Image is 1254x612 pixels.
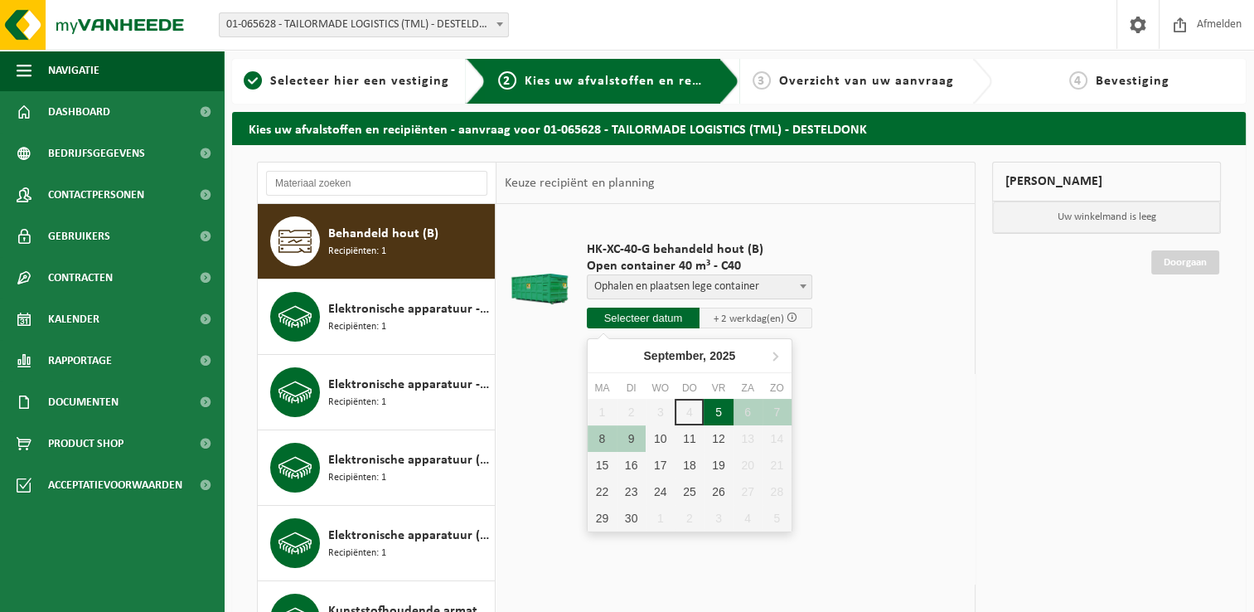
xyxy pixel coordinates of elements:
[779,75,954,88] span: Overzicht van uw aanvraag
[617,478,646,505] div: 23
[675,505,704,532] div: 2
[328,244,386,260] span: Recipiënten: 1
[220,13,508,36] span: 01-065628 - TAILORMADE LOGISTICS (TML) - DESTELDONK
[646,425,675,452] div: 10
[48,299,99,340] span: Kalender
[993,202,1220,233] p: Uw winkelmand is leeg
[588,505,617,532] div: 29
[753,71,771,90] span: 3
[219,12,509,37] span: 01-065628 - TAILORMADE LOGISTICS (TML) - DESTELDONK
[704,425,733,452] div: 12
[328,526,491,546] span: Elektronische apparatuur (KV) koelvries (huishoudelijk)
[328,470,386,486] span: Recipiënten: 1
[617,425,646,452] div: 9
[496,163,662,204] div: Keuze recipiënt en planning
[258,506,496,581] button: Elektronische apparatuur (KV) koelvries (huishoudelijk) Recipiënten: 1
[714,313,784,324] span: + 2 werkdag(en)
[1069,71,1087,90] span: 4
[646,452,675,478] div: 17
[328,450,491,470] span: Elektronische apparatuur (GW) groot wit (huishoudelijk)
[992,162,1221,202] div: [PERSON_NAME]
[240,71,453,91] a: 1Selecteer hier een vestiging
[675,380,704,396] div: do
[588,425,617,452] div: 8
[48,340,112,381] span: Rapportage
[617,380,646,396] div: di
[704,452,733,478] div: 19
[637,342,742,369] div: September,
[646,505,675,532] div: 1
[328,224,438,244] span: Behandeld hout (B)
[675,452,704,478] div: 18
[704,505,733,532] div: 3
[704,478,733,505] div: 26
[48,257,113,299] span: Contracten
[498,71,516,90] span: 2
[266,171,487,196] input: Materiaal zoeken
[587,274,812,299] span: Ophalen en plaatsen lege container
[1151,250,1219,274] a: Doorgaan
[258,279,496,355] button: Elektronische apparatuur - overige (OVE) Recipiënten: 1
[48,133,145,174] span: Bedrijfsgegevens
[328,299,491,319] span: Elektronische apparatuur - overige (OVE)
[270,75,449,88] span: Selecteer hier een vestiging
[328,395,386,410] span: Recipiënten: 1
[617,452,646,478] div: 16
[675,425,704,452] div: 11
[1096,75,1169,88] span: Bevestiging
[704,399,733,425] div: 5
[525,75,753,88] span: Kies uw afvalstoffen en recipiënten
[704,380,733,396] div: vr
[617,505,646,532] div: 30
[587,241,812,258] span: HK-XC-40-G behandeld hout (B)
[587,258,812,274] span: Open container 40 m³ - C40
[258,430,496,506] button: Elektronische apparatuur (GW) groot wit (huishoudelijk) Recipiënten: 1
[258,355,496,430] button: Elektronische apparatuur - TV-monitoren (TVM) Recipiënten: 1
[588,452,617,478] div: 15
[48,50,99,91] span: Navigatie
[258,204,496,279] button: Behandeld hout (B) Recipiënten: 1
[588,478,617,505] div: 22
[763,380,792,396] div: zo
[48,91,110,133] span: Dashboard
[328,375,491,395] span: Elektronische apparatuur - TV-monitoren (TVM)
[244,71,262,90] span: 1
[587,308,700,328] input: Selecteer datum
[48,423,123,464] span: Product Shop
[232,112,1246,144] h2: Kies uw afvalstoffen en recipiënten - aanvraag voor 01-065628 - TAILORMADE LOGISTICS (TML) - DEST...
[328,319,386,335] span: Recipiënten: 1
[588,275,811,299] span: Ophalen en plaatsen lege container
[646,380,675,396] div: wo
[709,350,735,362] i: 2025
[48,381,119,423] span: Documenten
[48,174,144,216] span: Contactpersonen
[328,546,386,561] span: Recipiënten: 1
[588,380,617,396] div: ma
[646,478,675,505] div: 24
[734,380,763,396] div: za
[675,478,704,505] div: 25
[48,464,182,506] span: Acceptatievoorwaarden
[48,216,110,257] span: Gebruikers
